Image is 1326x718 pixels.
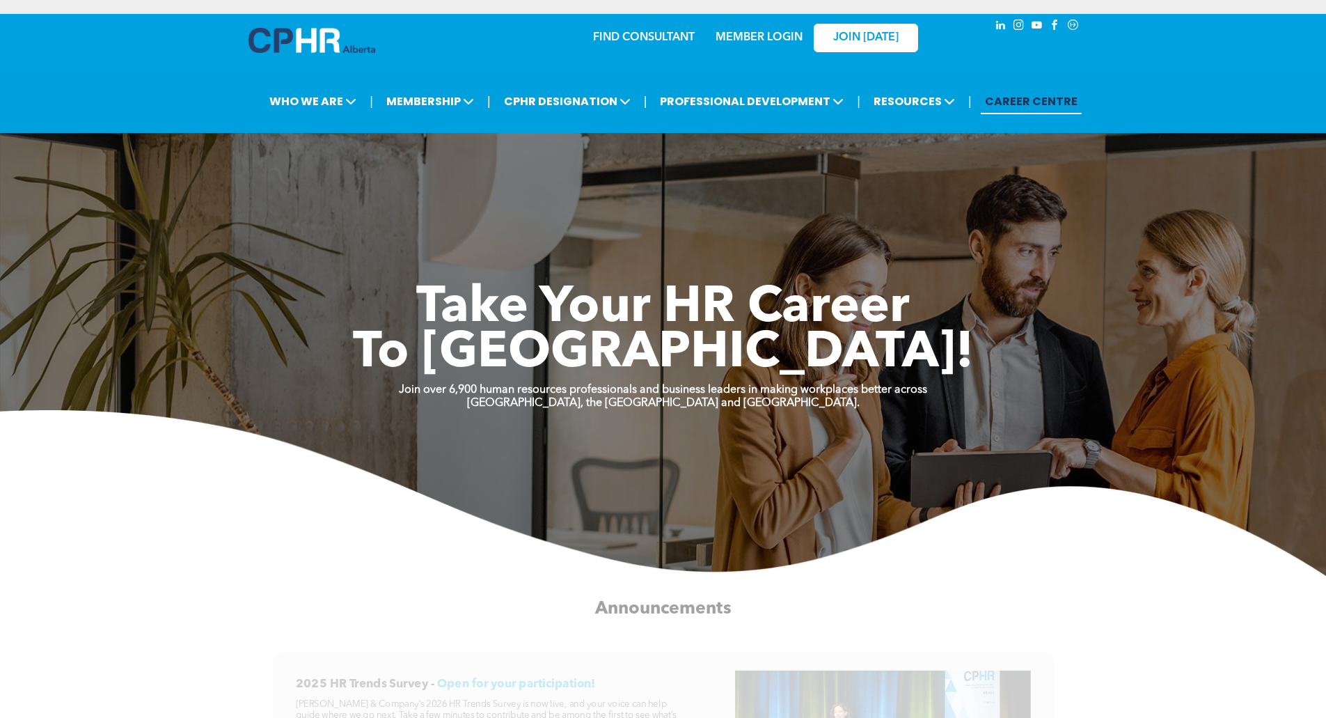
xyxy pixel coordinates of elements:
[248,28,375,53] img: A blue and white logo for cp alberta
[467,398,860,409] strong: [GEOGRAPHIC_DATA], the [GEOGRAPHIC_DATA] and [GEOGRAPHIC_DATA].
[399,384,927,396] strong: Join over 6,900 human resources professionals and business leaders in making workplaces better ac...
[437,678,595,690] span: Open for your participation!
[656,88,848,114] span: PROFESSIONAL DEVELOPMENT
[814,24,918,52] a: JOIN [DATE]
[993,17,1009,36] a: linkedin
[500,88,635,114] span: CPHR DESIGNATION
[265,88,361,114] span: WHO WE ARE
[857,87,860,116] li: |
[416,283,910,334] span: Take Your HR Career
[296,678,435,690] span: 2025 HR Trends Survey -
[370,87,373,116] li: |
[1066,17,1081,36] a: Social network
[382,88,478,114] span: MEMBERSHIP
[869,88,959,114] span: RESOURCES
[833,31,899,45] span: JOIN [DATE]
[1048,17,1063,36] a: facebook
[716,32,803,43] a: MEMBER LOGIN
[968,87,972,116] li: |
[1011,17,1027,36] a: instagram
[487,87,491,116] li: |
[981,88,1082,114] a: CAREER CENTRE
[593,32,695,43] a: FIND CONSULTANT
[353,329,974,379] span: To [GEOGRAPHIC_DATA]!
[644,87,647,116] li: |
[1029,17,1045,36] a: youtube
[595,600,731,617] span: Announcements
